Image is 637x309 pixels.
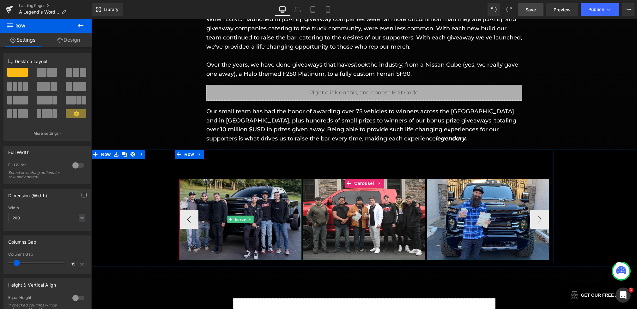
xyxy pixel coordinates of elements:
[581,3,619,16] button: Publish
[546,3,578,16] a: Preview
[489,272,534,280] div: GET OUR FREE APP!
[8,189,47,198] div: Dimension (Width)
[616,288,631,303] iframe: Intercom live chat
[8,252,86,257] div: Columns Gap
[8,58,86,65] p: Desktop Layout
[6,19,70,33] span: Row
[8,295,66,302] div: Equal Height
[320,3,336,16] a: Mobile
[588,7,604,12] span: Publish
[8,206,86,210] div: Width
[156,197,162,204] a: Expand / Collapse
[284,160,293,169] a: Expand / Collapse
[525,6,536,13] span: Save
[19,9,59,15] span: A Legend's Word...
[622,3,634,16] button: More
[104,7,118,12] span: Library
[305,3,320,16] a: Tablet
[8,279,56,288] div: Height & Vertical Align
[104,131,112,140] a: Expand / Collapse
[8,163,66,169] div: Full Width
[29,131,37,140] a: Clone Row
[46,33,92,47] a: Design
[37,131,45,140] a: Remove Row
[8,170,65,179] div: Select stretching options for row and content.
[79,214,85,222] div: px
[260,42,277,49] i: shook
[80,262,85,266] span: px
[92,131,104,140] span: Row
[275,3,290,16] a: Desktop
[8,213,86,223] input: auto
[5,259,58,285] iframe: Marketing Popup
[479,272,487,280] img: Logo
[8,236,36,245] div: Columns Gap
[92,3,123,16] a: New Library
[290,3,305,16] a: Laptop
[115,88,431,124] p: Our small team has had the honor of awarding over 75 vehicles to winners across the [GEOGRAPHIC_D...
[45,131,54,140] a: Expand / Collapse
[33,131,59,136] p: More settings
[19,3,92,8] a: Landing Pages
[4,126,90,141] button: More settings
[344,116,376,123] i: legendary.
[21,131,29,140] a: Save row
[554,6,571,13] span: Preview
[503,3,515,16] button: Redo
[143,197,156,204] span: Image
[628,288,634,293] span: 1
[115,41,431,60] p: Over the years, we have done giveaways that have the industry, from a Nissan Cube (yes, we really...
[8,131,21,140] span: Row
[8,146,29,155] div: Full Width
[488,3,500,16] button: Undo
[261,160,284,169] span: Carousel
